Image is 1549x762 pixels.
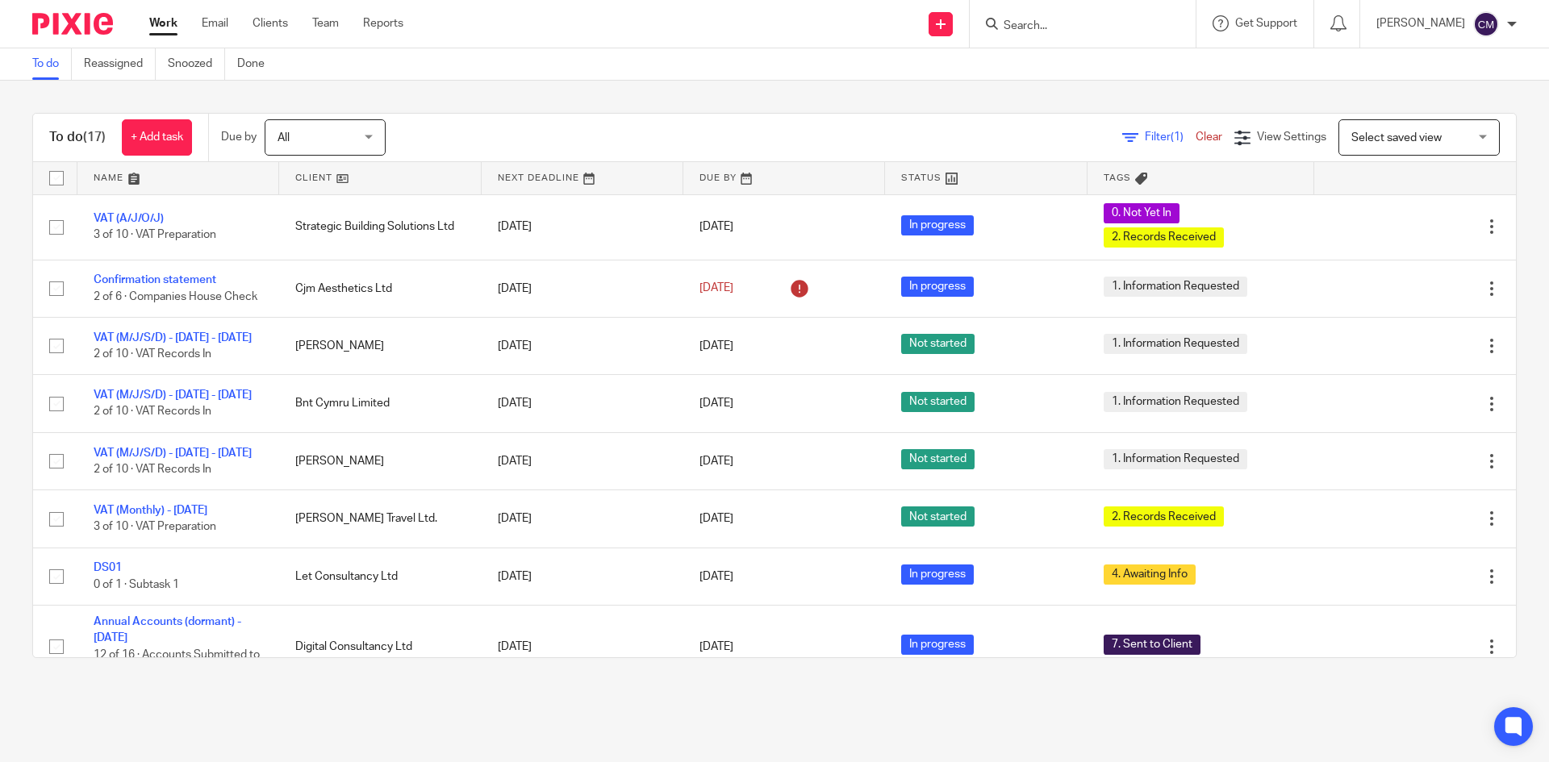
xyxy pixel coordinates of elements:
[221,129,257,145] p: Due by
[94,448,252,459] a: VAT (M/J/S/D) - [DATE] - [DATE]
[1104,635,1200,655] span: 7. Sent to Client
[1104,173,1131,182] span: Tags
[901,506,975,527] span: Not started
[1104,392,1247,412] span: 1. Information Requested
[94,291,257,302] span: 2 of 6 · Companies House Check
[94,562,122,573] a: DS01
[94,406,211,418] span: 2 of 10 · VAT Records In
[279,606,481,689] td: Digital Consultancy Ltd
[482,375,683,432] td: [DATE]
[279,194,481,260] td: Strategic Building Solutions Ltd
[279,260,481,317] td: Cjm Aesthetics Ltd
[1257,131,1326,143] span: View Settings
[482,606,683,689] td: [DATE]
[94,505,207,516] a: VAT (Monthly) - [DATE]
[83,131,106,144] span: (17)
[699,456,733,467] span: [DATE]
[699,398,733,409] span: [DATE]
[699,221,733,232] span: [DATE]
[363,15,403,31] a: Reports
[94,332,252,344] a: VAT (M/J/S/D) - [DATE] - [DATE]
[149,15,177,31] a: Work
[1235,18,1297,29] span: Get Support
[1104,227,1224,248] span: 2. Records Received
[482,548,683,605] td: [DATE]
[94,389,252,401] a: VAT (M/J/S/D) - [DATE] - [DATE]
[122,119,192,156] a: + Add task
[278,132,290,144] span: All
[279,548,481,605] td: Let Consultancy Ltd
[279,375,481,432] td: Bnt Cymru Limited
[237,48,277,80] a: Done
[699,571,733,582] span: [DATE]
[94,213,164,224] a: VAT (A/J/O/J)
[32,13,113,35] img: Pixie
[94,230,216,241] span: 3 of 10 · VAT Preparation
[1104,334,1247,354] span: 1. Information Requested
[901,392,975,412] span: Not started
[279,490,481,548] td: [PERSON_NAME] Travel Ltd.
[168,48,225,80] a: Snoozed
[279,317,481,374] td: [PERSON_NAME]
[94,579,179,590] span: 0 of 1 · Subtask 1
[1104,506,1224,527] span: 2. Records Received
[32,48,72,80] a: To do
[1104,203,1179,223] span: 0. Not Yet In
[253,15,288,31] a: Clients
[482,260,683,317] td: [DATE]
[1473,11,1499,37] img: svg%3E
[94,616,241,643] a: Annual Accounts (dormant) - [DATE]
[94,464,211,475] span: 2 of 10 · VAT Records In
[699,283,733,294] span: [DATE]
[901,277,974,297] span: In progress
[94,274,216,285] a: Confirmation statement
[1104,449,1247,469] span: 1. Information Requested
[1171,131,1184,143] span: (1)
[202,15,228,31] a: Email
[901,564,974,585] span: In progress
[94,348,211,360] span: 2 of 10 · VAT Records In
[1376,15,1465,31] p: [PERSON_NAME]
[482,194,683,260] td: [DATE]
[699,641,733,652] span: [DATE]
[699,513,733,524] span: [DATE]
[1002,19,1147,34] input: Search
[94,522,216,533] span: 3 of 10 · VAT Preparation
[901,215,974,235] span: In progress
[901,635,974,655] span: In progress
[699,340,733,352] span: [DATE]
[84,48,156,80] a: Reassigned
[1145,131,1196,143] span: Filter
[1104,564,1196,585] span: 4. Awaiting Info
[49,129,106,146] h1: To do
[482,490,683,548] td: [DATE]
[1196,131,1222,143] a: Clear
[1104,277,1247,297] span: 1. Information Requested
[482,317,683,374] td: [DATE]
[901,449,975,469] span: Not started
[279,432,481,489] td: [PERSON_NAME]
[94,649,260,677] span: 12 of 16 · Accounts Submitted to CH
[482,432,683,489] td: [DATE]
[312,15,339,31] a: Team
[1351,132,1442,144] span: Select saved view
[901,334,975,354] span: Not started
